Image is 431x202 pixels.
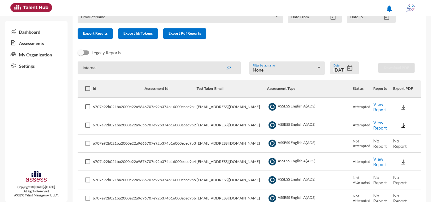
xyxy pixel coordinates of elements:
[145,153,197,171] td: 6707e92b374b16000ecec9b4
[145,135,197,153] td: 6707e92b374b16000ecec9b3
[5,60,68,71] a: Settings
[353,98,373,116] td: Attempted
[93,171,145,189] td: 6707e92b021ba2000e22a968
[145,80,197,98] th: Assessment Id
[78,61,241,74] input: Search by name, token, assessment type, etc.
[145,98,197,116] td: 6707e92b374b16000ecec9b1
[267,98,353,116] td: ASSESS English A(ADS)
[381,14,392,20] button: Open calendar
[93,135,145,153] td: 6707e92b021ba2000e22a966
[197,153,267,171] td: [EMAIL_ADDRESS][DOMAIN_NAME]
[393,138,407,149] span: No Report
[5,49,68,60] a: My Organization
[197,80,267,98] th: Test Taker Email
[5,37,68,49] a: Assessments
[373,175,387,185] span: No Report
[353,135,373,153] td: Not Attempted
[118,28,158,39] button: Export Id/Tokens
[253,67,263,72] span: None
[393,80,421,98] th: Export PDF
[373,80,393,98] th: Reports
[163,28,206,39] button: Export Pdf Reports
[93,153,145,171] td: 6707e92b021ba2000e22a967
[78,28,113,39] button: Export Results
[93,80,145,98] th: Id
[386,5,393,12] mat-icon: notifications
[353,80,373,98] th: Status
[25,170,47,184] img: assesscompany-logo.png
[197,135,267,153] td: [EMAIL_ADDRESS][DOMAIN_NAME]
[267,135,353,153] td: ASSESS English A(ADS)
[373,120,387,130] a: View Report
[93,98,145,116] td: 6707e92b021ba2000e22a964
[92,49,121,56] span: Legacy Reports
[168,31,201,36] span: Export Pdf Reports
[5,185,68,197] p: Copyright © [DATE]-[DATE]. All Rights Reserved. ASSESS Talent Management, LLC.
[83,31,108,36] span: Export Results
[267,153,353,171] td: ASSESS English A(ADS)
[197,116,267,135] td: [EMAIL_ADDRESS][DOMAIN_NAME]
[145,116,197,135] td: 6707e92b374b16000ecec9b2
[384,65,409,70] span: Download PDF
[5,26,68,37] a: Dashboard
[123,31,153,36] span: Export Id/Tokens
[197,171,267,189] td: [EMAIL_ADDRESS][DOMAIN_NAME]
[373,101,387,112] a: View Report
[93,116,145,135] td: 6707e92b021ba2000e22a965
[267,80,353,98] th: Assessment Type
[378,63,415,73] button: Download PDF
[373,138,387,149] span: No Report
[145,171,197,189] td: 6707e92b374b16000ecec9b5
[197,98,267,116] td: [EMAIL_ADDRESS][DOMAIN_NAME]
[393,175,407,185] span: No Report
[344,65,355,72] button: Open calendar
[328,14,339,20] button: Open calendar
[353,116,373,135] td: Attempted
[373,156,387,167] a: View Report
[267,171,353,189] td: ASSESS English A(ADS)
[353,153,373,171] td: Attempted
[267,116,353,135] td: ASSESS English A(ADS)
[353,171,373,189] td: Not Attempted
